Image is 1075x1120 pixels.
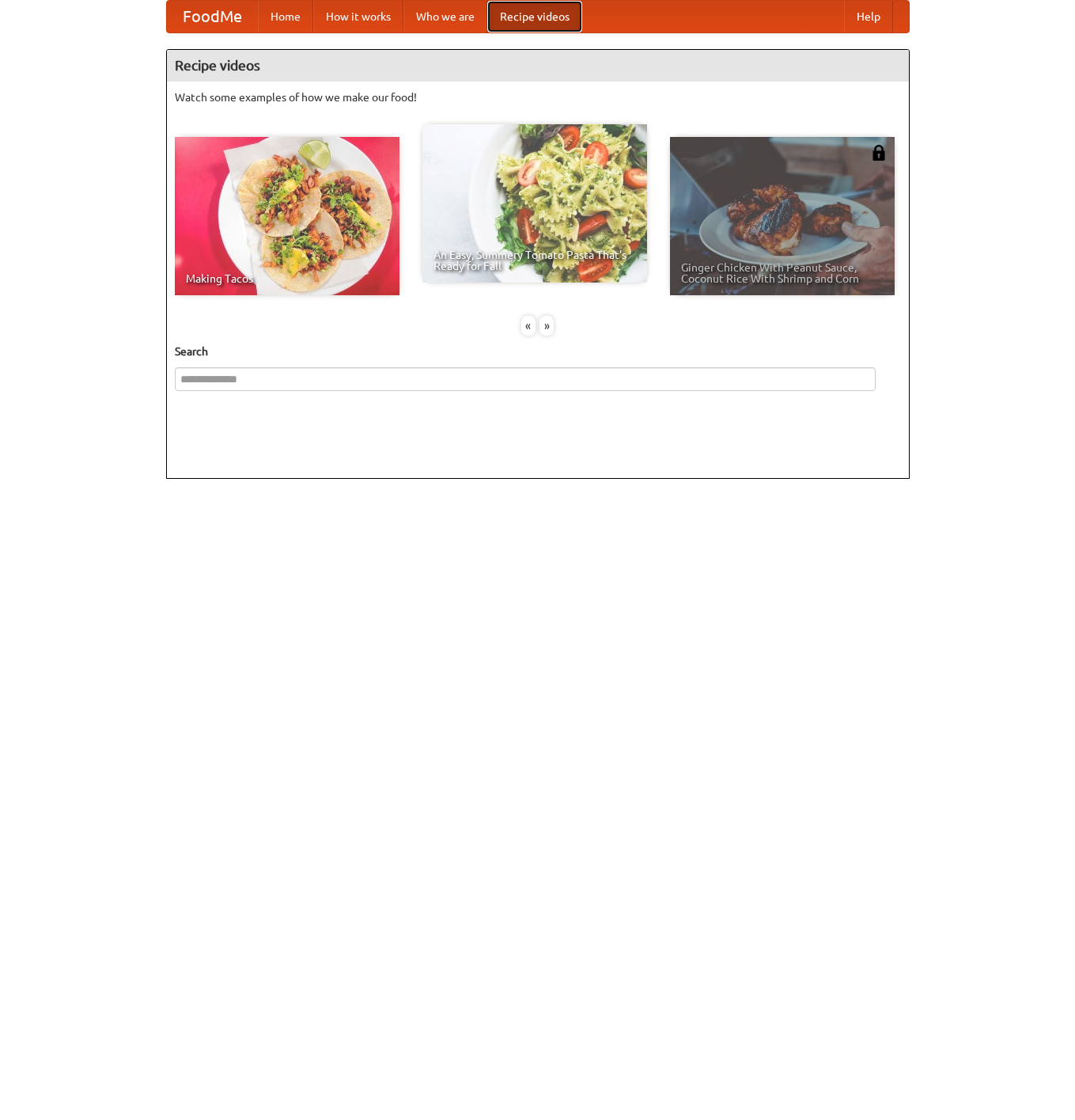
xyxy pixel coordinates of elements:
a: FoodMe [167,1,258,32]
h5: Search [175,344,901,359]
a: An Easy, Summery Tomato Pasta That's Ready for Fall [422,124,647,283]
a: Making Tacos [175,137,399,295]
a: Help [844,1,893,32]
img: 483408.png [871,145,887,161]
div: « [521,316,536,336]
a: Home [258,1,313,32]
a: Who we are [403,1,487,32]
a: Recipe videos [487,1,582,32]
h4: Recipe videos [167,50,909,82]
span: An Easy, Summery Tomato Pasta That's Ready for Fall [433,249,636,271]
span: Making Tacos [186,273,388,284]
a: How it works [313,1,403,32]
p: Watch some examples of how we make our food! [175,89,901,105]
div: » [539,316,554,336]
